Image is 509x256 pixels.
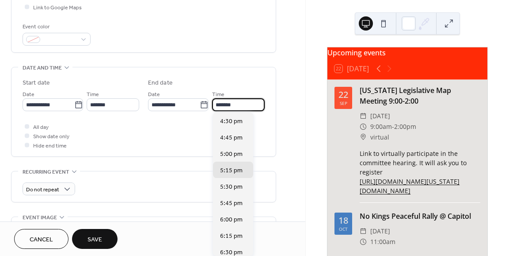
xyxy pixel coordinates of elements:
span: 5:30 pm [220,182,243,191]
span: 4:30 pm [220,116,243,126]
span: 5:45 pm [220,198,243,208]
span: Time [212,90,224,99]
div: Oct [339,227,348,231]
span: 5:15 pm [220,166,243,175]
span: 6:00 pm [220,215,243,224]
span: Event image [23,213,57,222]
div: No Kings Peaceful Rally @ Capitol [360,211,480,221]
span: Save [87,235,102,244]
span: 5:00 pm [220,149,243,159]
span: Do not repeat [26,185,59,195]
span: All day [33,123,49,132]
div: ​ [360,132,367,143]
span: 6:15 pm [220,231,243,240]
div: Upcoming events [327,47,487,58]
div: 22 [338,90,348,99]
span: 4:45 pm [220,133,243,142]
span: Date and time [23,63,62,73]
button: Save [72,229,118,249]
span: - [392,121,394,132]
span: Date [23,90,34,99]
div: Event color [23,22,89,31]
a: [URL][DOMAIN_NAME][US_STATE][DOMAIN_NAME] [360,177,460,195]
div: ​ [360,111,367,121]
div: 18 [338,216,348,225]
span: Time [87,90,99,99]
span: Date [148,90,160,99]
div: Sep [340,101,347,105]
span: Link to Google Maps [33,3,82,12]
span: Recurring event [23,167,69,177]
span: virtual [370,132,389,143]
span: Hide end time [33,141,67,151]
span: 9:00am [370,121,392,132]
div: ​ [360,237,367,247]
div: [US_STATE] Legislative Map Meeting 9:00-2:00 [360,85,480,106]
span: Cancel [30,235,53,244]
button: Cancel [14,229,68,249]
div: Start date [23,78,50,88]
span: [DATE] [370,111,390,121]
div: Link to virtually participate in the committee hearing. It will ask you to register [360,149,480,195]
div: ​ [360,226,367,237]
span: 2:00pm [394,121,416,132]
div: End date [148,78,173,88]
div: ​ [360,121,367,132]
span: [DATE] [370,226,390,237]
span: Show date only [33,132,69,141]
span: 11:00am [370,237,395,247]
